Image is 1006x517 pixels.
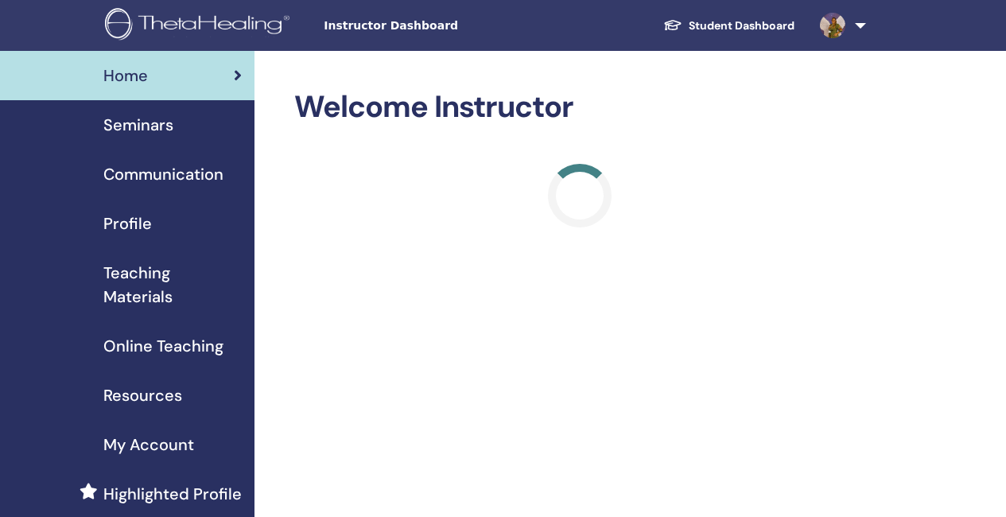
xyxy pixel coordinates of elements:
img: logo.png [105,8,295,44]
span: Home [103,64,148,87]
span: Teaching Materials [103,261,242,309]
img: default.jpg [820,13,845,38]
img: graduation-cap-white.svg [663,18,682,32]
span: Instructor Dashboard [324,17,562,34]
span: Communication [103,162,223,186]
span: Seminars [103,113,173,137]
span: Profile [103,212,152,235]
h2: Welcome Instructor [294,89,866,126]
span: Online Teaching [103,334,223,358]
span: Highlighted Profile [103,482,242,506]
span: My Account [103,433,194,457]
a: Student Dashboard [651,11,807,41]
span: Resources [103,383,182,407]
